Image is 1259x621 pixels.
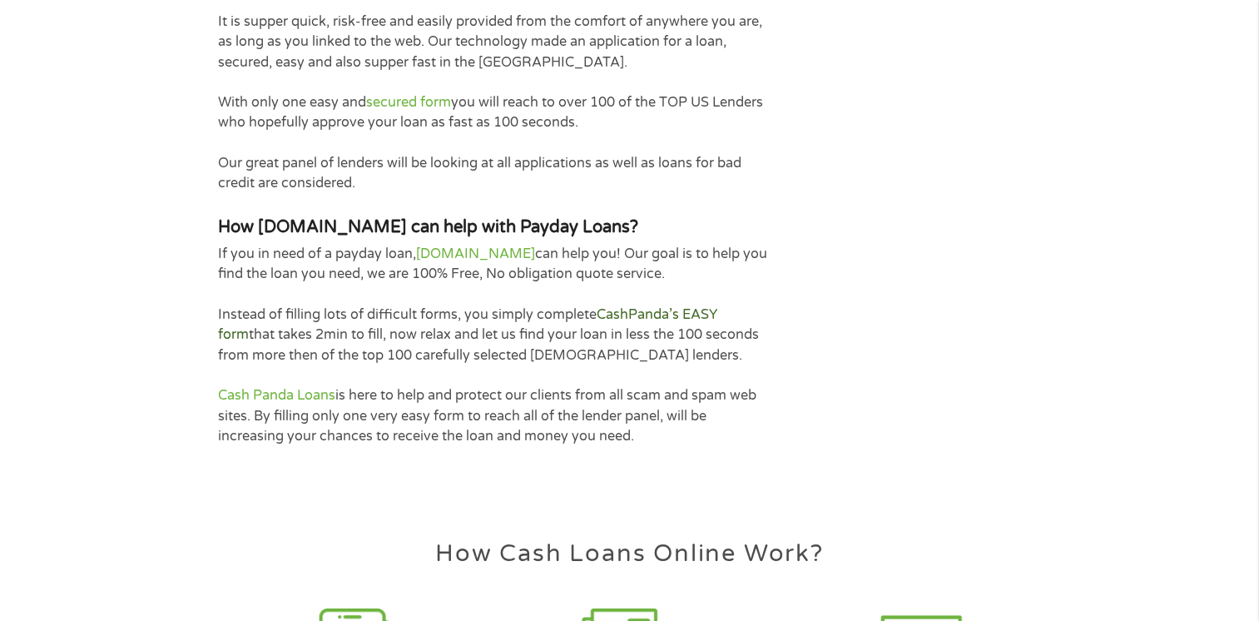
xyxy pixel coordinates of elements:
[218,153,771,194] p: Our great panel of lenders will be looking at all applications as well as loans for bad credit ar...
[218,244,771,285] p: If you in need of a payday loan, can help you! Our goal is to help you find the loan you need, we...
[218,305,771,365] p: Instead of filling lots of difficult forms, you simply complete that takes 2min to fill, now rela...
[416,246,535,262] a: [DOMAIN_NAME]
[218,12,771,72] p: It is supper quick, risk-free and easily provided from the comfort of anywhere you are, as long a...
[218,385,771,446] p: is here to help and protect our clients from all scam and spam web sites. By filling only one ver...
[366,94,451,111] a: secured form
[218,387,335,404] a: Cash Panda Loans
[218,216,771,238] h4: How [DOMAIN_NAME] can help with Payday Loans?
[211,542,1049,566] h2: How Cash Loans Online Work?
[218,92,771,133] p: With only one easy and you will reach to over 100 of the TOP US Lenders who hopefully approve you...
